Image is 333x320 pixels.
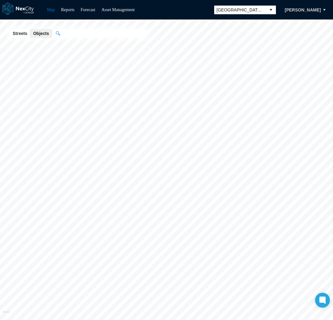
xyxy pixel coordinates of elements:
[3,311,10,318] a: Mapbox homepage
[13,30,27,37] span: Streets
[81,7,95,12] a: Forecast
[217,7,264,13] span: [GEOGRAPHIC_DATA][PERSON_NAME]
[30,29,52,38] button: Objects
[47,7,55,12] a: Map
[285,7,321,13] span: [PERSON_NAME]
[266,6,276,14] button: select
[10,29,30,38] button: Streets
[33,30,49,37] span: Objects
[102,7,135,12] a: Asset Management
[278,5,327,15] button: [PERSON_NAME]
[61,7,75,12] a: Reports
